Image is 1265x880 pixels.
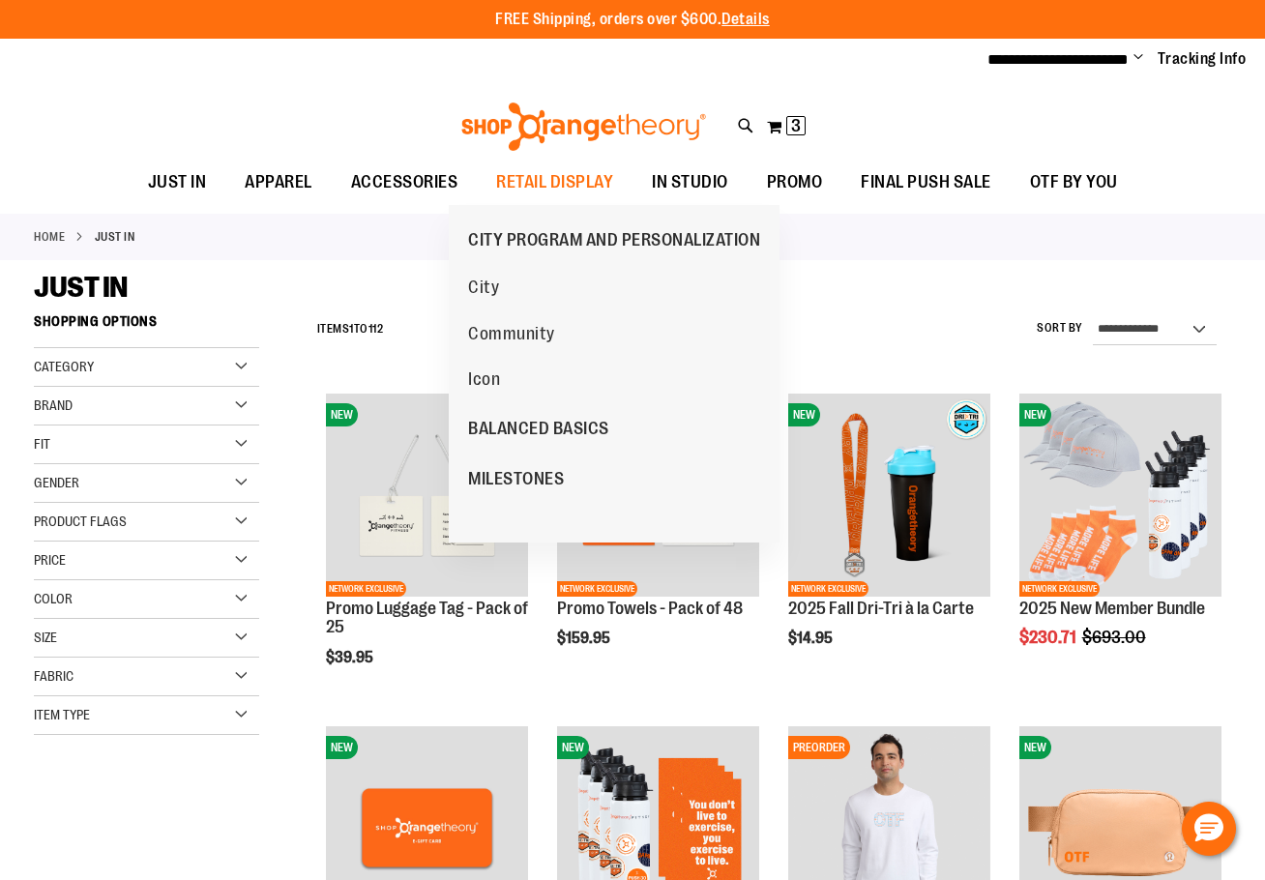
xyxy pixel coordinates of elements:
a: Details [721,11,770,28]
button: Account menu [1133,49,1143,69]
span: NEW [1019,403,1051,426]
span: OTF BY YOU [1030,161,1118,204]
span: 112 [368,322,384,336]
a: JUST IN [129,161,226,204]
span: Price [34,552,66,568]
span: JUST IN [148,161,207,204]
span: RETAIL DISPLAY [496,161,613,204]
span: PROMO [767,161,823,204]
span: Fabric [34,668,74,684]
span: $693.00 [1082,628,1149,647]
a: Community [458,310,565,357]
a: FINAL PUSH SALE [841,161,1011,205]
span: Category [34,359,94,374]
span: IN STUDIO [652,161,728,204]
a: City [458,264,509,310]
a: ACCESSORIES [332,161,478,205]
span: $14.95 [788,630,836,647]
a: 2025 New Member BundleNEWNETWORK EXCLUSIVE [1019,394,1221,599]
a: Promo Luggage Tag - Pack of 25NEWNETWORK EXCLUSIVE [326,394,528,599]
span: ACCESSORIES [351,161,458,204]
span: Color [34,591,73,606]
span: 1 [349,322,354,336]
img: Shop Orangetheory [458,103,709,151]
span: Gender [34,475,79,490]
span: FINAL PUSH SALE [861,161,991,204]
span: NETWORK EXCLUSIVE [326,581,406,597]
span: NEW [788,403,820,426]
span: CITY PROGRAM AND PERSONALIZATION [468,230,760,254]
a: Promo Towels - Pack of 48 [557,599,743,618]
div: product [1010,384,1231,696]
a: Icon [458,356,510,402]
span: $230.71 [1019,628,1079,647]
label: Sort By [1037,320,1083,337]
a: BALANCED BASICS [449,403,629,454]
a: CITY PROGRAM AND PERSONALIZATION [449,215,780,265]
span: Product Flags [34,513,127,529]
a: 2025 Fall Dri-Tri à la Carte [788,599,974,618]
span: Community [468,324,555,348]
a: MILESTONES [449,454,583,504]
span: City [468,278,499,302]
span: NEW [326,403,358,426]
span: JUST IN [34,271,128,304]
strong: JUST IN [95,228,135,246]
span: Icon [468,369,500,394]
a: PROMO [748,161,842,205]
h2: Items to [317,314,384,344]
ul: RETAIL DISPLAY [449,205,780,543]
a: APPAREL [225,161,332,205]
div: product [779,384,1000,696]
span: $39.95 [326,649,376,666]
a: OTF BY YOU [1011,161,1137,205]
a: IN STUDIO [632,161,748,205]
span: APPAREL [245,161,312,204]
div: product [316,384,538,716]
a: RETAIL DISPLAY [477,161,632,205]
span: Size [34,630,57,645]
img: Promo Luggage Tag - Pack of 25 [326,394,528,596]
img: 2025 Fall Dri-Tri à la Carte [788,394,990,596]
a: Promo Luggage Tag - Pack of 25 [326,599,528,637]
a: 2025 Fall Dri-Tri à la CarteNEWNETWORK EXCLUSIVE [788,394,990,599]
img: 2025 New Member Bundle [1019,394,1221,596]
span: BALANCED BASICS [468,419,609,443]
span: NEW [1019,736,1051,759]
span: NETWORK EXCLUSIVE [557,581,637,597]
strong: Shopping Options [34,305,259,348]
a: Home [34,228,65,246]
span: NETWORK EXCLUSIVE [1019,581,1100,597]
span: NETWORK EXCLUSIVE [788,581,868,597]
span: PREORDER [788,736,850,759]
button: Hello, have a question? Let’s chat. [1182,802,1236,856]
span: $159.95 [557,630,613,647]
span: 3 [791,116,801,135]
span: Brand [34,397,73,413]
p: FREE Shipping, orders over $600. [495,9,770,31]
span: NEW [326,736,358,759]
span: Fit [34,436,50,452]
span: Item Type [34,707,90,722]
a: Tracking Info [1158,48,1247,70]
span: MILESTONES [468,469,564,493]
a: 2025 New Member Bundle [1019,599,1205,618]
span: NEW [557,736,589,759]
